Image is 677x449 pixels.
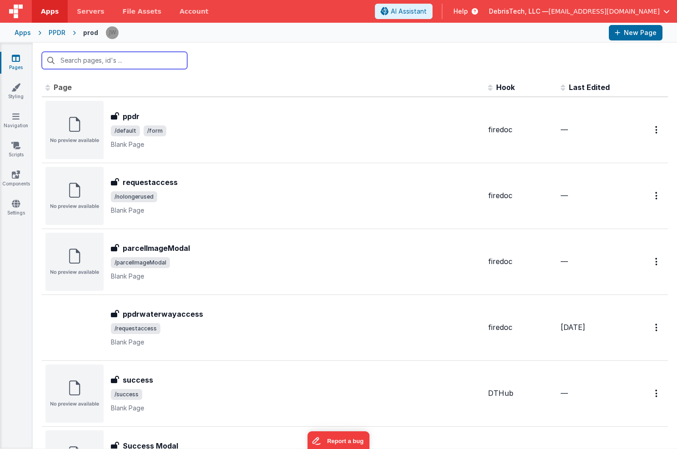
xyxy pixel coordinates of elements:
[561,257,568,266] span: —
[488,125,553,135] div: firedoc
[496,83,515,92] span: Hook
[111,404,481,413] p: Blank Page
[123,374,153,385] h3: success
[488,190,553,201] div: firedoc
[561,191,568,200] span: —
[111,389,142,400] span: /success
[123,177,178,188] h3: requestaccess
[569,83,610,92] span: Last Edited
[144,125,166,136] span: /form
[561,389,568,398] span: —
[650,384,664,403] button: Options
[111,257,170,268] span: /parcelImageModal
[609,25,662,40] button: New Page
[548,7,660,16] span: [EMAIL_ADDRESS][DOMAIN_NAME]
[488,322,553,333] div: firedoc
[15,28,31,37] div: Apps
[489,7,670,16] button: DebrisTech, LLC — [EMAIL_ADDRESS][DOMAIN_NAME]
[111,272,481,281] p: Blank Page
[561,323,585,332] span: [DATE]
[391,7,427,16] span: AI Assistant
[83,28,98,37] div: prod
[650,186,664,205] button: Options
[111,206,481,215] p: Blank Page
[489,7,548,16] span: DebrisTech, LLC —
[41,7,59,16] span: Apps
[488,388,553,399] div: DTHub
[111,323,160,334] span: /requestaccess
[123,111,139,122] h3: ppdr
[488,256,553,267] div: firedoc
[111,338,481,347] p: Blank Page
[111,191,157,202] span: /nolongerused
[375,4,433,19] button: AI Assistant
[42,52,187,69] input: Search pages, id's ...
[650,120,664,139] button: Options
[77,7,104,16] span: Servers
[561,125,568,134] span: —
[123,309,203,319] h3: ppdrwaterwayaccess
[54,83,72,92] span: Page
[111,140,481,149] p: Blank Page
[650,252,664,271] button: Options
[106,26,119,39] img: 23adb14d0faf661716b67b8c6cad4d07
[123,7,162,16] span: File Assets
[650,318,664,337] button: Options
[111,125,140,136] span: /default
[123,243,190,254] h3: parcelImageModal
[453,7,468,16] span: Help
[49,28,65,37] div: PPDR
